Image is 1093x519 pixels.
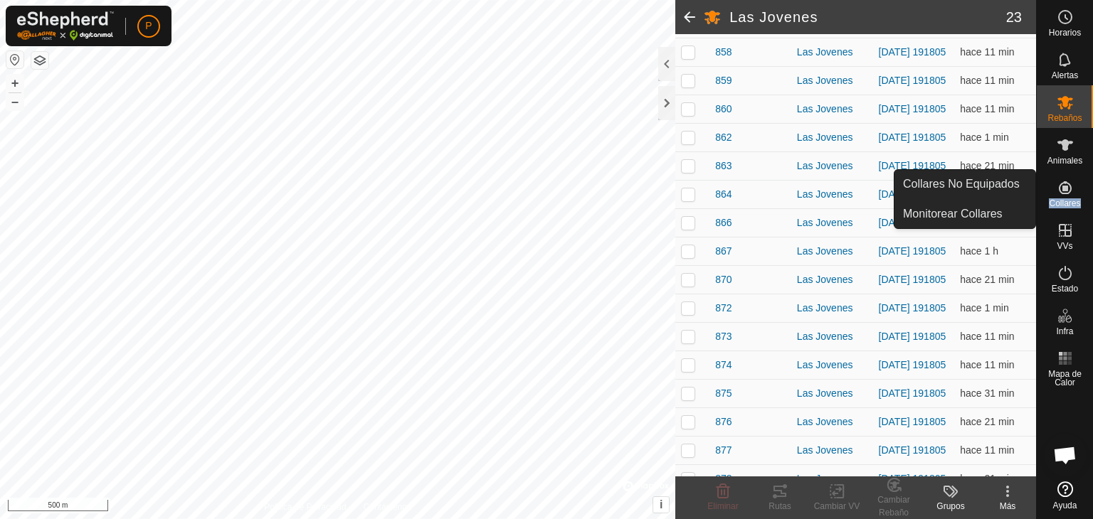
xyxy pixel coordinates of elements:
span: Rebaños [1047,114,1082,122]
a: [DATE] 191805 [879,302,946,314]
div: Las Jovenes [797,386,867,401]
div: Las Jovenes [797,159,867,173]
span: 20 sept 2025, 17:57 [960,103,1014,114]
a: [DATE] 191805 [879,416,946,427]
div: Las Jovenes [797,215,867,230]
span: 860 [715,102,732,117]
span: 863 [715,159,732,173]
div: Chat abierto [1044,434,1087,476]
span: 875 [715,386,732,401]
div: Las Jovenes [797,414,867,429]
div: Las Jovenes [797,471,867,486]
div: Las Jovenes [797,45,867,60]
a: [DATE] 191805 [879,387,946,399]
a: [DATE] 191805 [879,132,946,143]
span: Collares No Equipados [903,176,1020,193]
a: [DATE] 191805 [879,359,946,370]
span: 859 [715,73,732,88]
span: 20 sept 2025, 17:47 [960,416,1014,427]
div: Las Jovenes [797,272,867,287]
span: 20 sept 2025, 17:57 [960,331,1014,342]
a: [DATE] 191805 [879,444,946,456]
button: i [653,497,669,513]
a: Ayuda [1037,476,1093,515]
span: 864 [715,187,732,202]
span: P [145,18,152,33]
span: Ayuda [1053,501,1077,510]
span: 20 sept 2025, 17:57 [960,444,1014,456]
div: Rutas [751,500,808,513]
span: Collares [1049,199,1080,208]
span: 23 [1006,6,1022,28]
div: Las Jovenes [797,102,867,117]
span: 866 [715,215,732,230]
span: Alertas [1052,71,1078,80]
span: 20 sept 2025, 17:37 [960,387,1014,399]
span: 870 [715,272,732,287]
button: Restablecer Mapa [6,51,23,68]
a: [DATE] 191805 [879,473,946,484]
div: Grupos [922,500,979,513]
span: i [660,498,662,510]
div: Las Jovenes [797,329,867,344]
span: Monitorear Collares [903,205,1003,223]
span: 874 [715,358,732,373]
span: 20 sept 2025, 17:47 [960,274,1014,285]
a: Monitorear Collares [894,200,1035,228]
a: [DATE] 191805 [879,75,946,86]
span: Estado [1052,284,1078,293]
span: 20 sept 2025, 17:57 [960,359,1014,370]
span: 20 sept 2025, 18:07 [960,132,1008,143]
a: Collares No Equipados [894,170,1035,198]
span: 867 [715,244,732,259]
button: Capas del Mapa [31,52,48,69]
a: [DATE] 191805 [879,46,946,58]
span: 20 sept 2025, 17:47 [960,160,1014,171]
div: Las Jovenes [797,443,867,458]
span: 20 sept 2025, 17:57 [960,75,1014,86]
div: Las Jovenes [797,73,867,88]
div: Cambiar VV [808,500,865,513]
a: [DATE] 191805 [879,103,946,114]
span: Horarios [1049,28,1081,37]
span: 878 [715,471,732,486]
h2: Las Jovenes [729,9,1006,26]
span: 20 sept 2025, 17:07 [960,245,998,257]
span: 862 [715,130,732,145]
span: 858 [715,45,732,60]
div: Las Jovenes [797,130,867,145]
a: [DATE] 191805 [879,331,946,342]
span: 872 [715,301,732,316]
div: Las Jovenes [797,244,867,259]
a: Política de Privacidad [264,501,346,513]
span: Eliminar [707,501,738,511]
a: Contáctenos [364,501,411,513]
span: VVs [1057,242,1072,250]
a: [DATE] 191805 [879,160,946,171]
img: Logo Gallagher [17,11,114,41]
span: 873 [715,329,732,344]
button: + [6,75,23,92]
span: Infra [1056,327,1073,336]
a: [DATE] 191805 [879,188,946,200]
span: 877 [715,443,732,458]
a: [DATE] 191805 [879,217,946,228]
a: [DATE] 191805 [879,245,946,257]
span: 20 sept 2025, 17:57 [960,46,1014,58]
a: [DATE] 191805 [879,274,946,285]
div: Más [979,500,1036,513]
span: 20 sept 2025, 18:07 [960,302,1008,314]
div: Cambiar Rebaño [865,493,922,519]
span: 876 [715,414,732,429]
div: Las Jovenes [797,187,867,202]
span: Animales [1047,156,1082,165]
span: 20 sept 2025, 17:47 [960,473,1014,484]
div: Las Jovenes [797,301,867,316]
span: Mapa de Calor [1040,370,1089,387]
div: Las Jovenes [797,358,867,373]
button: – [6,93,23,110]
